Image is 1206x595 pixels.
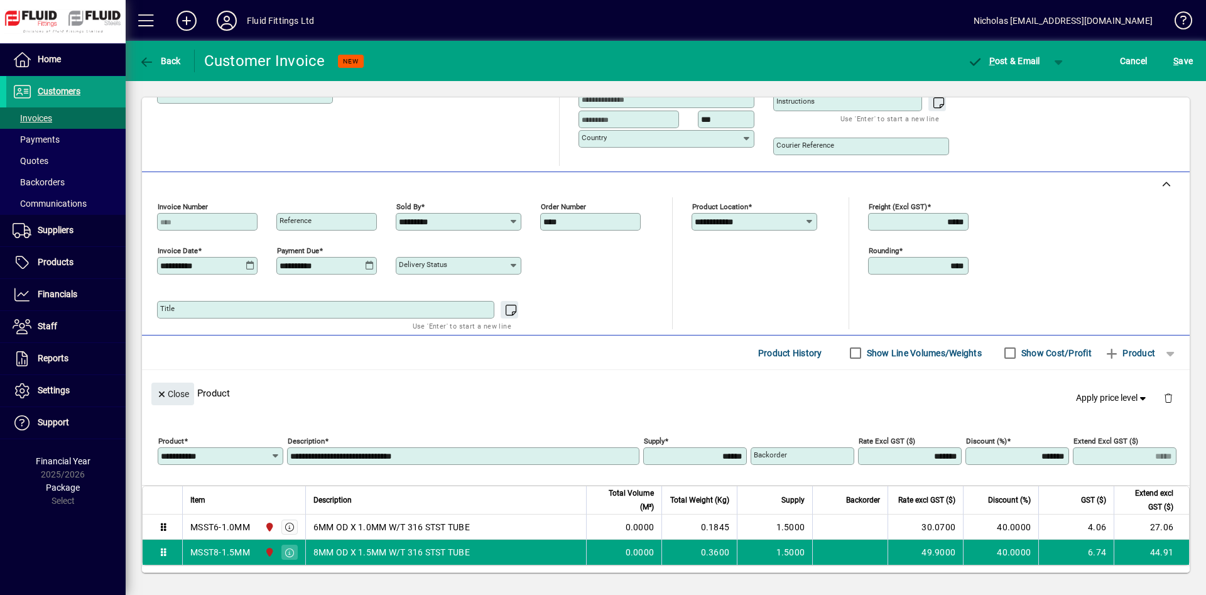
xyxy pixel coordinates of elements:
[989,56,995,66] span: P
[38,289,77,299] span: Financials
[158,202,208,211] mat-label: Invoice number
[6,129,126,150] a: Payments
[13,177,65,187] span: Backorders
[158,246,198,255] mat-label: Invoice date
[13,199,87,209] span: Communications
[869,246,899,255] mat-label: Rounding
[38,257,73,267] span: Products
[961,50,1046,72] button: Post & Email
[158,437,184,445] mat-label: Product
[1038,540,1114,565] td: 6.74
[38,385,70,395] span: Settings
[864,347,982,359] label: Show Line Volumes/Weights
[13,156,48,166] span: Quotes
[6,215,126,246] a: Suppliers
[692,202,748,211] mat-label: Product location
[967,56,1040,66] span: ost & Email
[974,11,1153,31] div: Nicholas [EMAIL_ADDRESS][DOMAIN_NAME]
[586,540,661,565] td: 0.0000
[1076,391,1149,405] span: Apply price level
[1071,387,1154,410] button: Apply price level
[6,193,126,214] a: Communications
[898,493,955,507] span: Rate excl GST ($)
[261,545,276,559] span: CHRISTCHURCH
[313,546,470,559] span: 8MM OD X 1.5MM W/T 316 STST TUBE
[859,437,915,445] mat-label: Rate excl GST ($)
[661,540,737,565] td: 0.3600
[594,486,654,514] span: Total Volume (M³)
[1104,343,1155,363] span: Product
[6,407,126,439] a: Support
[343,57,359,65] span: NEW
[160,304,175,313] mat-label: Title
[670,493,729,507] span: Total Weight (Kg)
[1073,437,1138,445] mat-label: Extend excl GST ($)
[644,437,665,445] mat-label: Supply
[280,216,312,225] mat-label: Reference
[190,493,205,507] span: Item
[148,388,197,399] app-page-header-button: Close
[142,370,1190,416] div: Product
[13,134,60,145] span: Payments
[776,521,805,533] span: 1.5000
[988,493,1031,507] span: Discount (%)
[1165,3,1190,43] a: Knowledge Base
[313,493,352,507] span: Description
[1153,383,1183,413] button: Delete
[151,383,194,405] button: Close
[261,520,276,534] span: CHRISTCHURCH
[38,86,80,96] span: Customers
[6,311,126,342] a: Staff
[6,247,126,278] a: Products
[207,9,247,32] button: Profile
[896,521,955,533] div: 30.0700
[247,11,314,31] div: Fluid Fittings Ltd
[869,202,927,211] mat-label: Freight (excl GST)
[541,202,586,211] mat-label: Order number
[6,150,126,172] a: Quotes
[6,343,126,374] a: Reports
[156,384,189,405] span: Close
[1173,51,1193,71] span: ave
[288,437,325,445] mat-label: Description
[586,515,661,540] td: 0.0000
[126,50,195,72] app-page-header-button: Back
[136,50,184,72] button: Back
[1038,515,1114,540] td: 4.06
[1081,493,1106,507] span: GST ($)
[399,260,447,269] mat-label: Delivery status
[776,546,805,559] span: 1.5000
[966,437,1007,445] mat-label: Discount (%)
[38,321,57,331] span: Staff
[661,515,737,540] td: 0.1845
[6,44,126,75] a: Home
[6,375,126,407] a: Settings
[13,113,52,123] span: Invoices
[1120,51,1148,71] span: Cancel
[277,246,319,255] mat-label: Payment due
[582,133,607,142] mat-label: Country
[758,343,822,363] span: Product History
[1170,50,1196,72] button: Save
[963,515,1038,540] td: 40.0000
[776,97,815,106] mat-label: Instructions
[313,521,470,533] span: 6MM OD X 1.0MM W/T 316 STST TUBE
[204,51,325,71] div: Customer Invoice
[38,225,73,235] span: Suppliers
[38,54,61,64] span: Home
[1114,515,1189,540] td: 27.06
[754,450,787,459] mat-label: Backorder
[190,521,250,533] div: MSST6-1.0MM
[776,141,834,150] mat-label: Courier Reference
[38,417,69,427] span: Support
[6,107,126,129] a: Invoices
[840,111,939,126] mat-hint: Use 'Enter' to start a new line
[38,353,68,363] span: Reports
[1114,540,1189,565] td: 44.91
[36,456,90,466] span: Financial Year
[1117,50,1151,72] button: Cancel
[1153,392,1183,403] app-page-header-button: Delete
[166,9,207,32] button: Add
[963,540,1038,565] td: 40.0000
[413,319,511,333] mat-hint: Use 'Enter' to start a new line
